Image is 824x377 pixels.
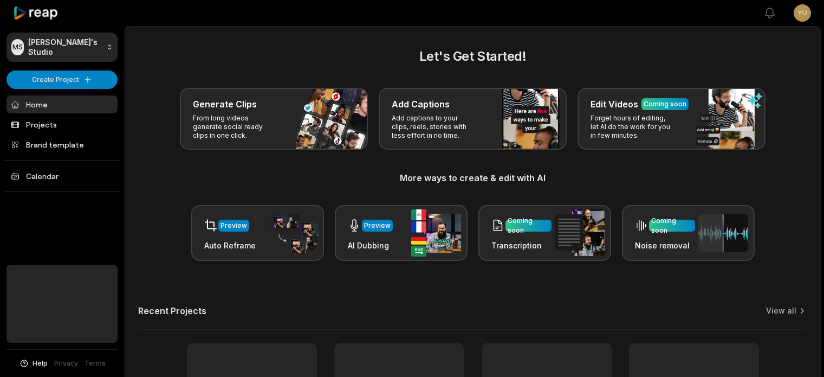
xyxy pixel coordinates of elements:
[364,221,391,231] div: Preview
[193,114,277,140] p: From long videos generate social ready clips in one click.
[54,359,78,368] a: Privacy
[491,240,552,251] h3: Transcription
[591,114,674,140] p: Forget hours of editing, let AI do the work for you in few minutes.
[508,216,549,235] div: Coming soon
[7,71,118,89] button: Create Project
[11,39,24,55] div: MS
[138,47,807,66] h2: Let's Get Started!
[268,212,317,254] img: auto_reframe.png
[193,98,257,111] h3: Generate Clips
[85,359,106,368] a: Terms
[644,99,686,109] div: Coming soon
[220,221,247,231] div: Preview
[392,98,450,111] h3: Add Captions
[19,359,48,368] button: Help
[7,95,118,113] a: Home
[651,216,693,235] div: Coming soon
[138,305,206,316] h2: Recent Projects
[348,240,393,251] h3: AI Dubbing
[7,167,118,185] a: Calendar
[204,240,256,251] h3: Auto Reframe
[555,209,605,256] img: transcription.png
[411,209,461,257] img: ai_dubbing.png
[138,171,807,184] h3: More ways to create & edit with AI
[7,116,118,133] a: Projects
[635,240,695,251] h3: Noise removal
[591,98,638,111] h3: Edit Videos
[698,214,748,252] img: noise_removal.png
[392,114,476,140] p: Add captions to your clips, reels, stories with less effort in no time.
[7,136,118,154] a: Brand template
[28,37,102,57] p: [PERSON_NAME]'s Studio
[766,305,796,316] a: View all
[33,359,48,368] span: Help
